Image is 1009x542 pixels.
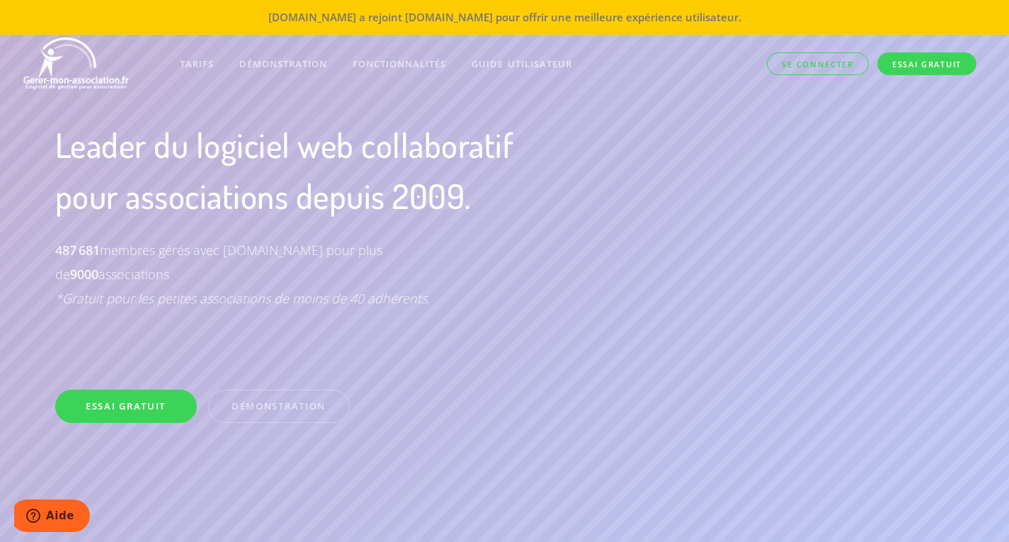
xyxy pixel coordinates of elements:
a: Se connecter [767,52,868,76]
a: Guide utilisateur [459,44,585,84]
strong: 9000 [70,266,98,283]
h1: Leader du logiciel web collaboratif pour associations depuis 2009. [55,119,571,221]
a: DÉMONSTRATION [227,44,340,84]
img: logo [22,35,132,92]
a: Essai gratuit [877,52,976,76]
a: FONCTIONNALITÉS [340,44,459,84]
em: *Gratuit pour les petites associations de moins de 40 adhérents. [55,290,430,307]
iframe: Ouvre un widget dans lequel vous pouvez chatter avec l’un de nos agents [14,499,90,535]
strong: [DOMAIN_NAME] a rejoint [DOMAIN_NAME] pour offrir une meilleure expérience utilisateur. [268,10,741,24]
strong: 487 681 [55,242,100,259]
p: membres gérés avec [DOMAIN_NAME] pour plus de associations [55,238,468,311]
a: DÉMONSTRATION [208,390,350,423]
a: ESSAI GRATUIT [55,390,197,423]
a: TARIFS [167,44,227,84]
